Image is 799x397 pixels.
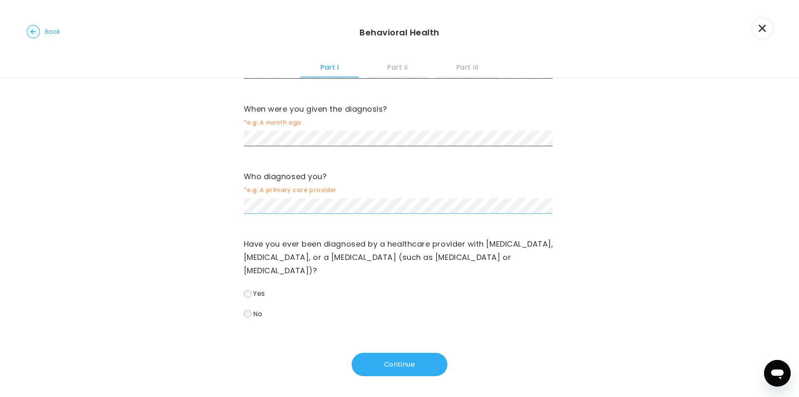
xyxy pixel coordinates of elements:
[253,289,265,298] span: Yes
[27,25,60,38] button: Back
[764,360,791,387] iframe: Button to launch messaging window, conversation in progress
[45,26,60,37] span: Back
[367,55,427,77] button: Part II
[244,290,251,297] input: Yes
[352,353,447,376] button: Continue
[244,117,556,127] span: *e.g: A month ago
[244,237,556,277] label: Have you ever been diagnosed by a healthcare provider with [MEDICAL_DATA], [MEDICAL_DATA], or a [...
[244,185,556,195] span: *e.g: A primary care provider
[244,310,251,317] input: No
[244,102,556,116] label: When were you given the diagnosis?
[253,309,262,318] span: No
[300,55,359,77] button: Part I
[360,27,439,38] h3: Behavioral Health
[436,55,499,77] button: Part III
[244,170,556,183] label: Who diagnosed you?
